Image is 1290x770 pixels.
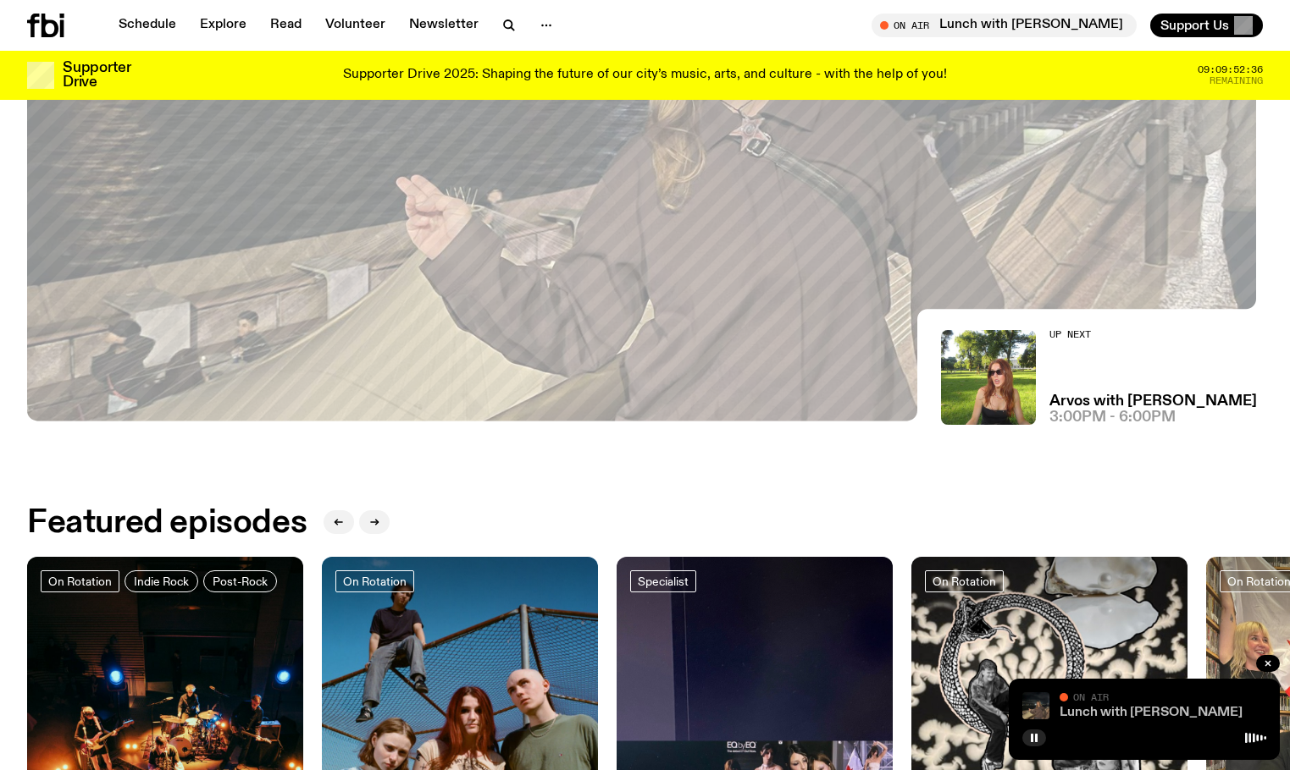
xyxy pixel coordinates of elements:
[343,68,947,83] p: Supporter Drive 2025: Shaping the future of our city’s music, arts, and culture - with the help o...
[1150,14,1263,37] button: Support Us
[63,61,130,90] h3: Supporter Drive
[1022,692,1049,719] img: Izzy Page stands above looking down at Opera Bar. She poses in front of the Harbour Bridge in the...
[190,14,257,37] a: Explore
[1160,18,1229,33] span: Support Us
[343,575,407,587] span: On Rotation
[134,575,189,587] span: Indie Rock
[260,14,312,37] a: Read
[1049,410,1176,425] span: 3:00pm - 6:00pm
[1049,330,1257,339] h2: Up Next
[315,14,396,37] a: Volunteer
[335,570,414,592] a: On Rotation
[941,330,1036,425] img: Lizzie Bowles is sitting in a bright green field of grass, with dark sunglasses and a black top. ...
[933,575,996,587] span: On Rotation
[41,570,119,592] a: On Rotation
[638,575,689,587] span: Specialist
[399,14,489,37] a: Newsletter
[125,570,198,592] a: Indie Rock
[630,570,696,592] a: Specialist
[48,575,112,587] span: On Rotation
[925,570,1004,592] a: On Rotation
[1210,76,1263,85] span: Remaining
[27,508,307,538] h2: Featured episodes
[1049,394,1257,409] a: Arvos with [PERSON_NAME]
[108,14,186,37] a: Schedule
[1073,691,1109,702] span: On Air
[213,575,268,587] span: Post-Rock
[1198,65,1263,74] span: 09:09:52:36
[203,570,277,592] a: Post-Rock
[1060,706,1243,719] a: Lunch with [PERSON_NAME]
[872,14,1137,37] button: On AirLunch with [PERSON_NAME]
